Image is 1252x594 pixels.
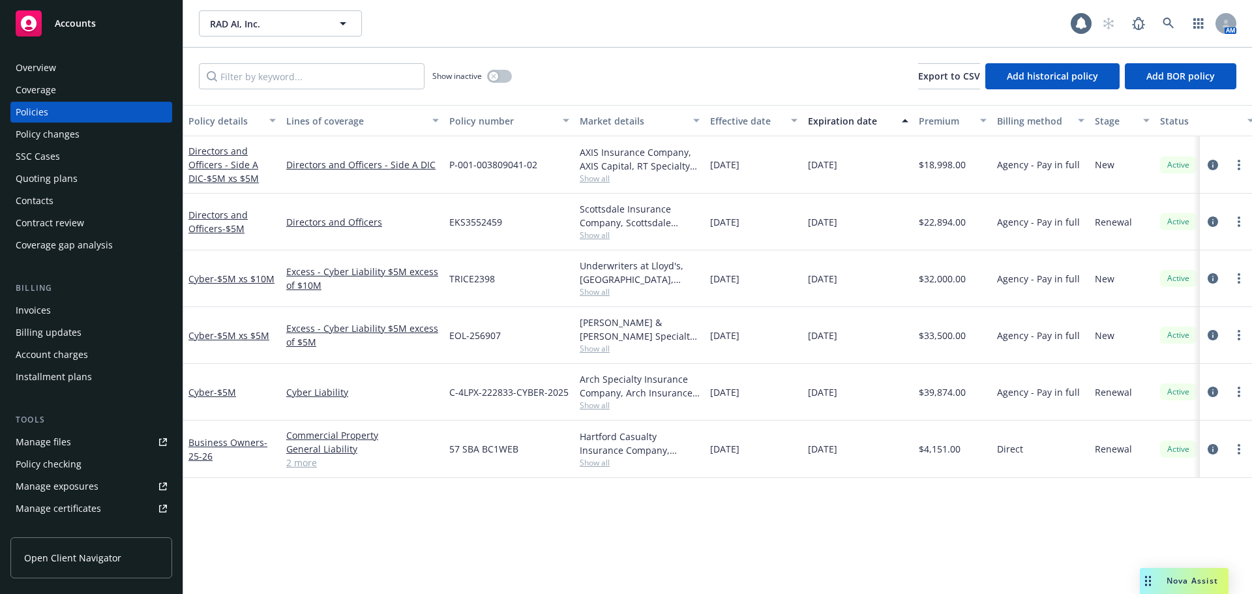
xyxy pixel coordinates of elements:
[10,413,172,426] div: Tools
[16,344,88,365] div: Account charges
[199,10,362,37] button: RAD AI, Inc.
[919,329,966,342] span: $33,500.00
[16,190,53,211] div: Contacts
[16,146,60,167] div: SSC Cases
[188,386,236,398] a: Cyber
[1146,70,1215,82] span: Add BOR policy
[16,213,84,233] div: Contract review
[286,385,439,399] a: Cyber Liability
[444,105,574,136] button: Policy number
[10,235,172,256] a: Coverage gap analysis
[10,454,172,475] a: Policy checking
[808,272,837,286] span: [DATE]
[1165,159,1191,171] span: Active
[1140,568,1156,594] div: Drag to move
[808,385,837,399] span: [DATE]
[16,454,82,475] div: Policy checking
[16,322,82,343] div: Billing updates
[286,158,439,171] a: Directors and Officers - Side A DIC
[183,105,281,136] button: Policy details
[188,114,261,128] div: Policy details
[286,215,439,229] a: Directors and Officers
[449,158,537,171] span: P-001-003809041-02
[286,456,439,469] a: 2 more
[1090,105,1155,136] button: Stage
[1095,10,1122,37] a: Start snowing
[919,158,966,171] span: $18,998.00
[286,442,439,456] a: General Liability
[214,386,236,398] span: - $5M
[710,215,739,229] span: [DATE]
[580,316,700,343] div: [PERSON_NAME] & [PERSON_NAME] Specialty Insurance Company, [PERSON_NAME] & [PERSON_NAME] ([GEOGRA...
[10,190,172,211] a: Contacts
[10,57,172,78] a: Overview
[1155,10,1182,37] a: Search
[1185,10,1212,37] a: Switch app
[580,400,700,411] span: Show all
[919,442,961,456] span: $4,151.00
[580,457,700,468] span: Show all
[10,476,172,497] a: Manage exposures
[705,105,803,136] button: Effective date
[1205,384,1221,400] a: circleInformation
[808,442,837,456] span: [DATE]
[10,366,172,387] a: Installment plans
[985,63,1120,89] button: Add historical policy
[188,329,269,342] a: Cyber
[10,102,172,123] a: Policies
[1165,273,1191,284] span: Active
[1165,329,1191,341] span: Active
[997,158,1080,171] span: Agency - Pay in full
[1165,216,1191,228] span: Active
[997,114,1070,128] div: Billing method
[808,158,837,171] span: [DATE]
[1205,271,1221,286] a: circleInformation
[1095,442,1132,456] span: Renewal
[580,230,700,241] span: Show all
[580,173,700,184] span: Show all
[574,105,705,136] button: Market details
[449,114,555,128] div: Policy number
[188,273,275,285] a: Cyber
[10,300,172,321] a: Invoices
[10,432,172,453] a: Manage files
[919,215,966,229] span: $22,894.00
[1095,215,1132,229] span: Renewal
[808,215,837,229] span: [DATE]
[188,209,248,235] a: Directors and Officers
[1205,441,1221,457] a: circleInformation
[214,329,269,342] span: - $5M xs $5M
[580,114,685,128] div: Market details
[710,442,739,456] span: [DATE]
[10,5,172,42] a: Accounts
[10,498,172,519] a: Manage certificates
[449,215,502,229] span: EKS3552459
[997,329,1080,342] span: Agency - Pay in full
[992,105,1090,136] button: Billing method
[1231,441,1247,457] a: more
[449,272,495,286] span: TRICE2398
[188,436,267,462] a: Business Owners
[199,63,425,89] input: Filter by keyword...
[16,432,71,453] div: Manage files
[281,105,444,136] button: Lines of coverage
[1140,568,1229,594] button: Nova Assist
[1160,114,1240,128] div: Status
[222,222,245,235] span: - $5M
[210,17,323,31] span: RAD AI, Inc.
[580,430,700,457] div: Hartford Casualty Insurance Company, Hartford Insurance Group
[286,265,439,292] a: Excess - Cyber Liability $5M excess of $10M
[16,300,51,321] div: Invoices
[188,436,267,462] span: - 25-26
[16,102,48,123] div: Policies
[1125,63,1236,89] button: Add BOR policy
[286,114,425,128] div: Lines of coverage
[16,366,92,387] div: Installment plans
[10,124,172,145] a: Policy changes
[1167,575,1218,586] span: Nova Assist
[449,442,518,456] span: 57 SBA BC1WEB
[16,124,80,145] div: Policy changes
[10,344,172,365] a: Account charges
[1165,443,1191,455] span: Active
